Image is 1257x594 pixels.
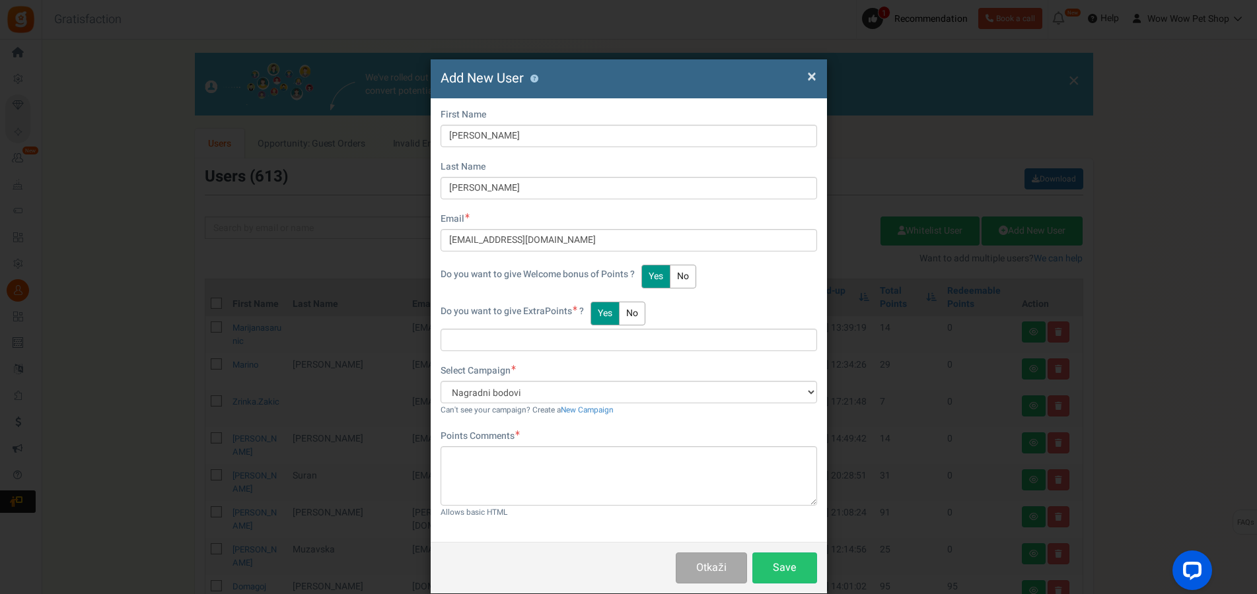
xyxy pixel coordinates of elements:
[441,364,516,378] label: Select Campaign
[441,213,470,226] label: Email
[752,552,817,583] button: Save
[441,430,520,443] label: Points Comments
[530,75,539,83] button: ?
[619,302,645,325] button: No
[641,265,670,288] button: Yes
[441,108,486,121] label: First Name
[676,552,746,583] button: Otkaži
[441,160,485,174] label: Last Name
[670,265,696,288] button: No
[441,305,584,318] label: Points
[807,64,816,89] span: ×
[441,69,524,88] span: Add New User
[441,507,507,518] small: Allows basic HTML
[591,302,620,325] button: Yes
[579,304,584,318] span: ?
[441,304,545,318] span: Do you want to give Extra
[441,268,635,281] label: Do you want to give Welcome bonus of Points ?
[441,405,614,416] small: Can't see your campaign? Create a
[561,405,614,416] a: New Campaign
